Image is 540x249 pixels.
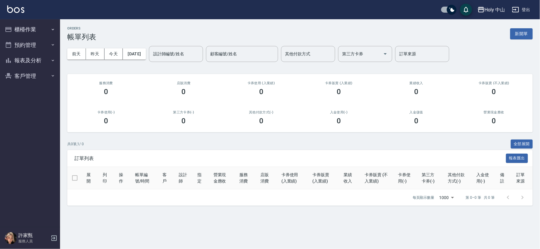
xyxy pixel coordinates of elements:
[492,88,496,96] h3: 0
[381,49,390,59] button: Open
[130,167,158,189] th: 帳單編號/時間
[104,88,108,96] h3: 0
[105,48,123,60] button: 今天
[511,140,533,149] button: 全部展開
[104,117,108,125] h3: 0
[7,5,24,13] img: Logo
[74,155,506,161] span: 訂單列表
[74,81,138,85] h3: 服務消費
[67,33,96,41] h3: 帳單列表
[152,81,215,85] h2: 店販消費
[152,110,215,114] h2: 第三方卡券(-)
[2,22,58,37] button: 櫃檯作業
[460,4,472,16] button: save
[307,110,370,114] h2: 入金使用(-)
[385,110,448,114] h2: 入金儲值
[259,117,263,125] h3: 0
[308,167,339,189] th: 卡券販賣 (入業績)
[506,155,528,161] a: 報表匯出
[158,167,174,189] th: 客戶
[123,48,146,60] button: [DATE]
[417,167,443,189] th: 第三方卡券(-)
[67,26,96,30] h2: ORDERS
[510,4,533,15] button: 登出
[74,110,138,114] h2: 卡券使用(-)
[472,167,496,189] th: 入金使用(-)
[492,117,496,125] h3: 0
[5,232,17,244] img: Person
[485,6,505,14] div: Holy 中山
[2,37,58,53] button: 預約管理
[2,68,58,84] button: 客戶管理
[443,167,472,189] th: 其他付款方式(-)
[18,232,49,238] h5: 許家甄
[259,88,263,96] h3: 0
[182,117,186,125] h3: 0
[18,238,49,244] p: 服務人員
[86,48,105,60] button: 昨天
[414,117,419,125] h3: 0
[510,31,533,36] a: 新開單
[512,167,533,189] th: 訂單來源
[339,167,360,189] th: 業績收入
[463,110,526,114] h2: 營業現金應收
[182,88,186,96] h3: 0
[393,167,417,189] th: 卡券使用(-)
[475,4,508,16] button: Holy 中山
[337,117,341,125] h3: 0
[230,110,293,114] h2: 其他付款方式(-)
[413,195,435,200] p: 每頁顯示數量
[235,167,256,189] th: 服務消費
[496,167,512,189] th: 備註
[193,167,209,189] th: 指定
[466,195,495,200] p: 第 0–0 筆 共 0 筆
[463,81,526,85] h2: 卡券販賣 (不入業績)
[337,88,341,96] h3: 0
[98,167,114,189] th: 列印
[414,88,419,96] h3: 0
[360,167,393,189] th: 卡券販賣 (不入業績)
[256,167,277,189] th: 店販消費
[209,167,235,189] th: 營業現金應收
[67,48,86,60] button: 前天
[506,154,528,163] button: 報表匯出
[385,81,448,85] h2: 業績收入
[307,81,370,85] h2: 卡券販賣 (入業績)
[2,53,58,68] button: 報表及分析
[174,167,193,189] th: 設計師
[510,28,533,39] button: 新開單
[114,167,130,189] th: 操作
[277,167,308,189] th: 卡券使用 (入業績)
[82,167,98,189] th: 展開
[437,189,456,206] div: 1000
[67,141,84,147] p: 共 0 筆, 1 / 0
[230,81,293,85] h2: 卡券使用 (入業績)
